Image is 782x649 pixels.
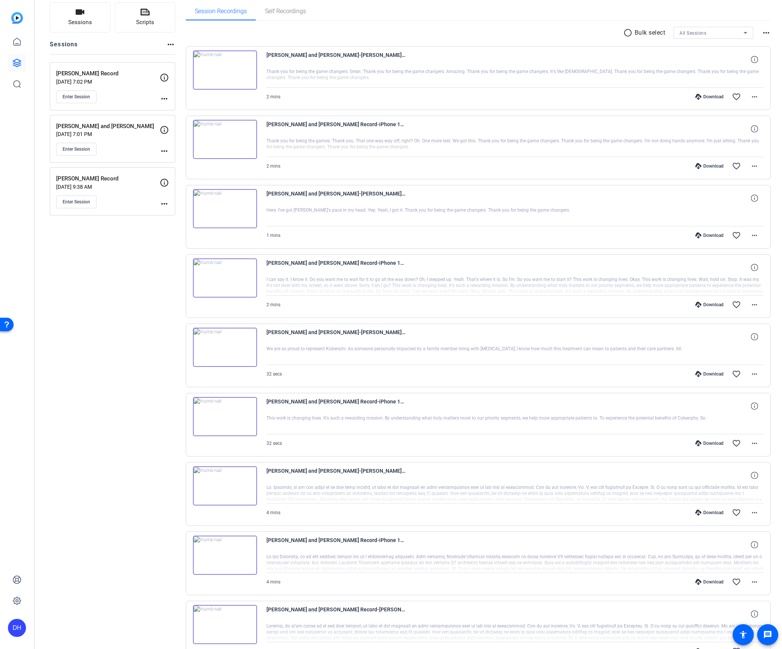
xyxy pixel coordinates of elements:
[266,371,282,377] span: 32 secs
[266,536,406,554] span: [PERSON_NAME] and [PERSON_NAME] Record-iPhone 15-2025-09-30-08-54-46-436-0
[56,174,160,183] p: [PERSON_NAME] Record
[266,328,406,346] span: [PERSON_NAME] and [PERSON_NAME]-[PERSON_NAME]-2025-09-30-08-59-30-034-1
[692,232,727,238] div: Download
[750,92,759,101] mat-icon: more_horiz
[692,163,727,169] div: Download
[732,92,741,101] mat-icon: favorite_border
[732,162,741,171] mat-icon: favorite_border
[635,28,666,37] p: Bulk select
[750,162,759,171] mat-icon: more_horiz
[56,184,160,190] p: [DATE] 9:38 AM
[56,122,160,131] p: [PERSON_NAME] and [PERSON_NAME]
[266,50,406,69] span: [PERSON_NAME] and [PERSON_NAME]-[PERSON_NAME]-2025-09-30-09-05-04-941-1
[265,8,306,14] span: Self Recordings
[750,508,759,517] mat-icon: more_horiz
[750,300,759,309] mat-icon: more_horiz
[732,577,741,586] mat-icon: favorite_border
[266,189,406,207] span: [PERSON_NAME] and [PERSON_NAME]-[PERSON_NAME]-2025-09-30-09-03-30-952-1
[56,195,96,208] button: Enter Session
[266,605,406,623] span: [PERSON_NAME] and [PERSON_NAME] Record-[PERSON_NAME]-2025-09-30-08-49-00-982-1
[63,94,90,100] span: Enter Session
[166,40,175,49] mat-icon: more_horiz
[136,18,154,27] span: Scripts
[692,371,727,377] div: Download
[193,50,257,90] img: thumb-nail
[68,18,92,27] span: Sessions
[266,302,280,307] span: 2 mins
[193,536,257,575] img: thumb-nail
[160,147,169,156] mat-icon: more_horiz
[732,231,741,240] mat-icon: favorite_border
[193,189,257,228] img: thumb-nail
[160,199,169,208] mat-icon: more_horiz
[193,120,257,159] img: thumb-nail
[266,441,282,446] span: 32 secs
[266,466,406,484] span: [PERSON_NAME] and [PERSON_NAME]-[PERSON_NAME]-2025-09-30-08-54-46-436-1
[266,94,280,99] span: 2 mins
[732,370,741,379] mat-icon: favorite_border
[56,69,160,78] p: [PERSON_NAME] Record
[623,28,635,37] mat-icon: radio_button_unchecked
[63,146,90,152] span: Enter Session
[195,8,247,14] span: Session Recordings
[266,258,406,276] span: [PERSON_NAME] and [PERSON_NAME] Record-iPhone 15-2025-09-30-09-00-52-222-0
[692,510,727,516] div: Download
[50,2,110,32] button: Sessions
[115,2,176,32] button: Scripts
[266,510,280,515] span: 4 mins
[692,579,727,585] div: Download
[56,143,96,156] button: Enter Session
[763,630,772,639] mat-icon: message
[8,619,26,637] div: DH
[266,233,280,238] span: 1 mins
[160,94,169,103] mat-icon: more_horiz
[762,28,771,37] mat-icon: more_horiz
[692,440,727,446] div: Download
[63,199,90,205] span: Enter Session
[266,120,406,138] span: [PERSON_NAME] and [PERSON_NAME] Record-iPhone 15-2025-09-30-09-05-04-941-0
[679,31,706,36] span: All Sessions
[750,439,759,448] mat-icon: more_horiz
[50,40,78,54] h2: Sessions
[266,163,280,169] span: 2 mins
[11,12,23,24] img: blue-gradient.svg
[266,579,280,585] span: 4 mins
[193,328,257,367] img: thumb-nail
[193,605,257,644] img: thumb-nail
[193,466,257,505] img: thumb-nail
[692,302,727,308] div: Download
[56,90,96,103] button: Enter Session
[750,231,759,240] mat-icon: more_horiz
[193,397,257,436] img: thumb-nail
[732,300,741,309] mat-icon: favorite_border
[692,94,727,100] div: Download
[750,577,759,586] mat-icon: more_horiz
[193,258,257,298] img: thumb-nail
[732,508,741,517] mat-icon: favorite_border
[739,630,748,639] mat-icon: accessibility
[56,131,160,137] p: [DATE] 7:01 PM
[56,79,160,85] p: [DATE] 7:02 PM
[732,439,741,448] mat-icon: favorite_border
[750,370,759,379] mat-icon: more_horiz
[266,397,406,415] span: [PERSON_NAME] and [PERSON_NAME] Record-iPhone 15-2025-09-30-08-59-30-034-0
